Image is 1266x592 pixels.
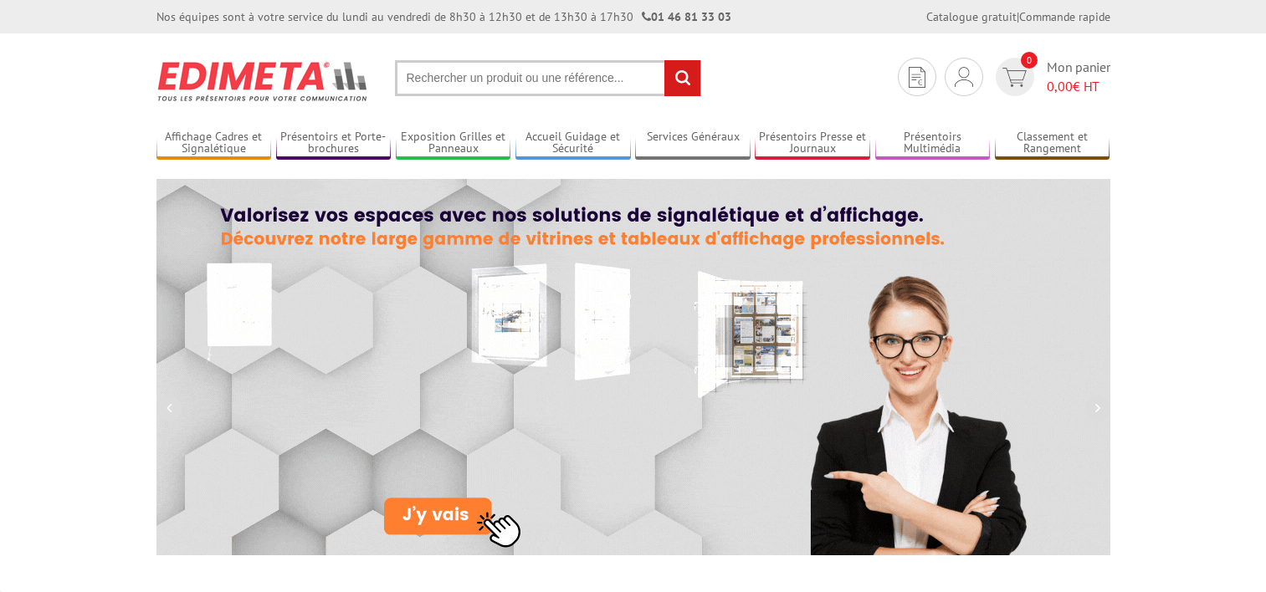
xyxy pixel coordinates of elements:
span: 0 [1021,52,1038,69]
span: € HT [1047,77,1110,96]
a: Accueil Guidage et Sécurité [515,130,631,157]
a: Affichage Cadres et Signalétique [156,130,272,157]
input: Rechercher un produit ou une référence... [395,60,701,96]
img: Présentoir, panneau, stand - Edimeta - PLV, affichage, mobilier bureau, entreprise [156,50,370,112]
img: devis rapide [909,67,925,88]
img: devis rapide [1002,68,1027,87]
img: devis rapide [955,67,973,87]
div: | [926,8,1110,25]
input: rechercher [664,60,700,96]
a: Services Généraux [635,130,751,157]
strong: 01 46 81 33 03 [642,9,731,24]
a: Commande rapide [1019,9,1110,24]
a: Exposition Grilles et Panneaux [396,130,511,157]
a: Présentoirs et Porte-brochures [276,130,392,157]
span: 0,00 [1047,78,1073,94]
a: Présentoirs Multimédia [875,130,991,157]
a: Catalogue gratuit [926,9,1017,24]
span: Mon panier [1047,58,1110,96]
a: Présentoirs Presse et Journaux [755,130,870,157]
a: Classement et Rangement [995,130,1110,157]
a: devis rapide 0 Mon panier 0,00€ HT [992,58,1110,96]
div: Nos équipes sont à votre service du lundi au vendredi de 8h30 à 12h30 et de 13h30 à 17h30 [156,8,731,25]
